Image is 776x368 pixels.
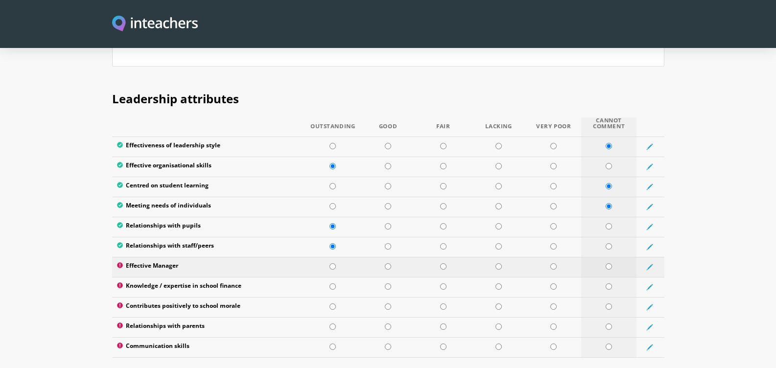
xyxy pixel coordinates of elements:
[471,117,526,137] th: Lacking
[117,343,301,352] label: Communication skills
[112,16,198,33] img: Inteachers
[117,302,301,312] label: Contributes positively to school morale
[581,117,636,137] th: Cannot Comment
[117,242,301,252] label: Relationships with staff/peers
[117,282,301,292] label: Knowledge / expertise in school finance
[117,162,301,172] label: Effective organisational skills
[305,117,360,137] th: Outstanding
[117,202,301,212] label: Meeting needs of individuals
[112,16,198,33] a: Visit this site's homepage
[360,117,416,137] th: Good
[117,262,301,272] label: Effective Manager
[117,222,301,232] label: Relationships with pupils
[526,117,581,137] th: Very Poor
[117,142,301,152] label: Effectiveness of leadership style
[112,91,239,107] span: Leadership attributes
[416,117,471,137] th: Fair
[117,182,301,192] label: Centred on student learning
[117,322,301,332] label: Relationships with parents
